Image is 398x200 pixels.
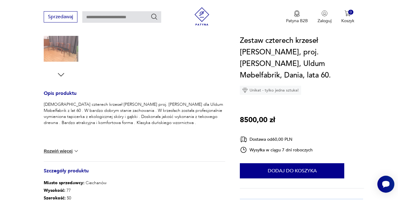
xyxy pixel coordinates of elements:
a: Ikona medaluPatyna B2B [286,10,308,24]
div: Unikat - tylko jedna sztuka! [240,86,301,95]
p: 8500,00 zł [240,114,275,126]
img: Ikona koszyka [345,10,351,16]
p: Ciechanów [44,179,216,187]
h3: Szczegóły produktu [44,169,225,179]
img: chevron down [73,148,79,154]
a: Sprzedawaj [44,15,77,19]
button: 0Koszyk [341,10,354,24]
img: Patyna - sklep z meblami i dekoracjami vintage [193,7,211,26]
button: Zaloguj [318,10,332,24]
h3: Opis produktu [44,91,225,102]
div: Wysyłka w ciągu 7 dni roboczych [240,146,313,153]
img: Ikonka użytkownika [321,10,328,16]
h1: Zestaw czterech krzeseł [PERSON_NAME], proj. [PERSON_NAME], Uldum Møbelfabrik, Dania, lata 60. [240,35,364,81]
button: Sprzedawaj [44,11,77,22]
button: Patyna B2B [286,10,308,24]
p: Patyna B2B [286,18,308,24]
button: Dodaj do koszyka [240,163,344,178]
iframe: Smartsupp widget button [377,176,394,193]
img: Zdjęcie produktu Zestaw czterech krzeseł Juliane, proj. Johannes Andersen, Uldum Møbelfabrik, Dan... [44,32,78,66]
button: Rozwiń więcej [44,148,79,154]
div: 0 [348,10,353,15]
img: Ikona diamentu [242,88,248,93]
img: Ikona dostawy [240,136,247,143]
img: Ikona medalu [294,10,300,17]
button: Szukaj [151,13,158,20]
p: [DEMOGRAPHIC_DATA] czterech krzeseł [PERSON_NAME] proj. [PERSON_NAME] dla Uldum Møbelfabrik z lat... [44,102,225,126]
p: Zaloguj [318,18,332,24]
p: 77 [44,187,216,194]
p: Koszyk [341,18,354,24]
b: Miasto sprzedawcy : [44,180,84,186]
b: Wysokość : [44,188,65,193]
div: Dostawa od 60,00 PLN [240,136,313,143]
